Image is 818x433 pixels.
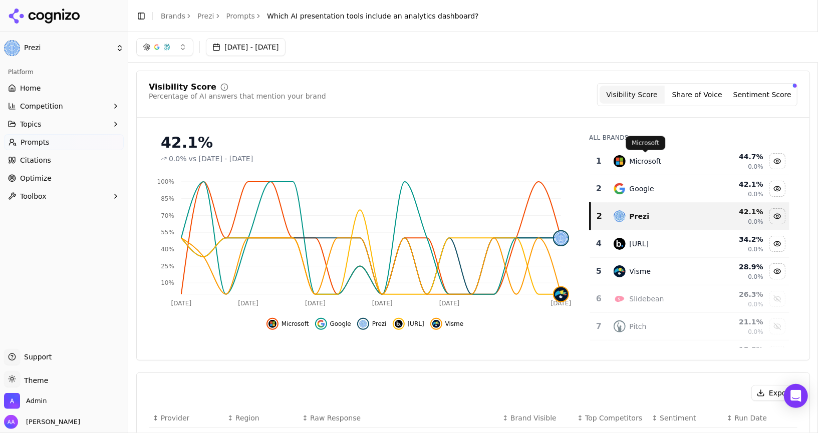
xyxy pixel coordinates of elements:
div: All Brands [589,134,789,142]
div: Google [630,184,654,194]
span: Which AI presentation tools include an analytics dashboard? [267,11,479,21]
tspan: [DATE] [439,300,460,307]
img: visme [614,265,626,277]
div: 15.8 % [712,344,763,354]
img: prezi [554,231,568,245]
span: Brand Visible [510,413,557,423]
button: Show slidebean data [769,291,785,307]
div: 1 [594,155,603,167]
span: 0.0% [748,190,763,198]
div: ↕Region [227,413,294,423]
p: Microsoft [632,139,659,147]
img: microsoft [268,320,277,328]
span: Citations [20,155,51,165]
div: Platform [4,64,124,80]
span: Visme [445,320,464,328]
span: Sentiment [660,413,696,423]
span: Run Date [735,413,767,423]
button: Topics [4,116,124,132]
span: 0.0% [748,163,763,171]
span: Support [20,352,52,362]
a: Prezi [197,11,214,21]
span: Theme [20,376,48,384]
span: 0.0% [169,154,187,164]
div: ↕Run Date [727,413,793,423]
div: 2 [594,183,603,195]
button: Hide prezi data [769,208,785,224]
span: vs [DATE] - [DATE] [189,154,253,164]
span: Region [235,413,259,423]
div: 4 [594,238,603,250]
img: Admin [4,393,20,409]
tspan: 85% [161,195,174,202]
nav: breadcrumb [161,11,479,21]
span: Raw Response [310,413,361,423]
button: Hide google data [769,181,785,197]
a: Optimize [4,170,124,186]
button: Hide prezi data [357,318,387,330]
button: Hide microsoft data [266,318,309,330]
img: beautiful.ai [395,320,403,328]
span: Prezi [372,320,387,328]
span: [PERSON_NAME] [22,417,80,426]
span: Home [20,83,41,93]
div: Microsoft [630,156,662,166]
img: pitch [614,320,626,332]
tspan: 25% [161,263,174,270]
img: Alp Aysan [4,415,18,429]
img: visme [432,320,440,328]
span: Prezi [24,44,112,53]
img: slidebean [614,293,626,305]
tspan: [DATE] [372,300,393,307]
tspan: [DATE] [305,300,326,307]
span: Admin [26,396,47,405]
button: Hide google data [315,318,351,330]
tspan: 40% [161,246,174,253]
button: Share of Voice [665,86,730,104]
div: ↕Top Competitors [577,413,644,423]
tr: 6slidebeanSlidebean26.3%0.0%Show slidebean data [590,285,789,313]
button: Hide visme data [769,263,785,279]
button: Open organization switcher [4,393,47,409]
img: beautiful.ai [614,238,626,250]
tr: 5vismeVisme28.9%0.0%Hide visme data [590,258,789,285]
th: Brand Visible [498,409,573,427]
div: 5 [594,265,603,277]
a: Prompts [226,11,255,21]
div: 42.1% [161,134,569,152]
th: Region [223,409,298,427]
div: 34.2 % [712,234,763,244]
span: Google [330,320,351,328]
span: Competition [20,101,63,111]
div: Pitch [630,321,647,331]
tspan: 10% [161,280,174,287]
span: 0.0% [748,218,763,226]
span: Optimize [20,173,52,183]
span: 0.0% [748,300,763,308]
tr: 4beautiful.ai[URL]34.2%0.0%Hide beautiful.ai data [590,230,789,258]
tspan: [DATE] [238,300,259,307]
div: Visibility Score [149,83,216,91]
div: Slidebean [630,294,664,304]
a: Brands [161,12,185,20]
img: google [614,183,626,195]
tspan: 55% [161,229,174,236]
div: 7 [594,320,603,332]
tspan: 70% [161,212,174,219]
div: ↕Provider [153,413,219,423]
span: 0.0% [748,245,763,253]
button: Hide beautiful.ai data [769,236,785,252]
img: visme [554,287,568,301]
span: Provider [161,413,190,423]
button: Hide microsoft data [769,153,785,169]
tspan: 100% [157,178,174,185]
div: 42.1 % [712,179,763,189]
div: Visme [630,266,651,276]
tr: 7pitchPitch21.1%0.0%Show pitch data [590,313,789,340]
tspan: [DATE] [551,300,572,307]
span: Prompts [21,137,50,147]
tr: 15.8%Show canva data [590,340,789,368]
div: Prezi [630,211,650,221]
a: Prompts [4,134,124,150]
button: Visibility Score [600,86,665,104]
